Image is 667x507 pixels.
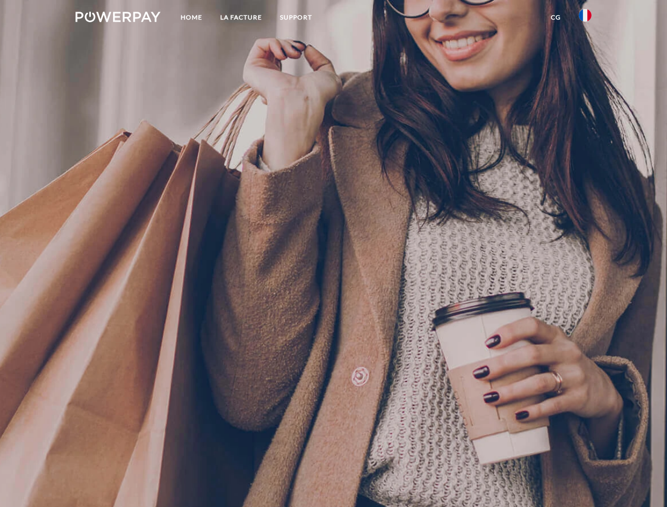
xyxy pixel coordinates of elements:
[542,8,570,27] a: CG
[271,8,321,27] a: Support
[76,12,161,22] img: logo-powerpay-white.svg
[211,8,271,27] a: LA FACTURE
[172,8,211,27] a: Home
[579,9,591,22] img: fr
